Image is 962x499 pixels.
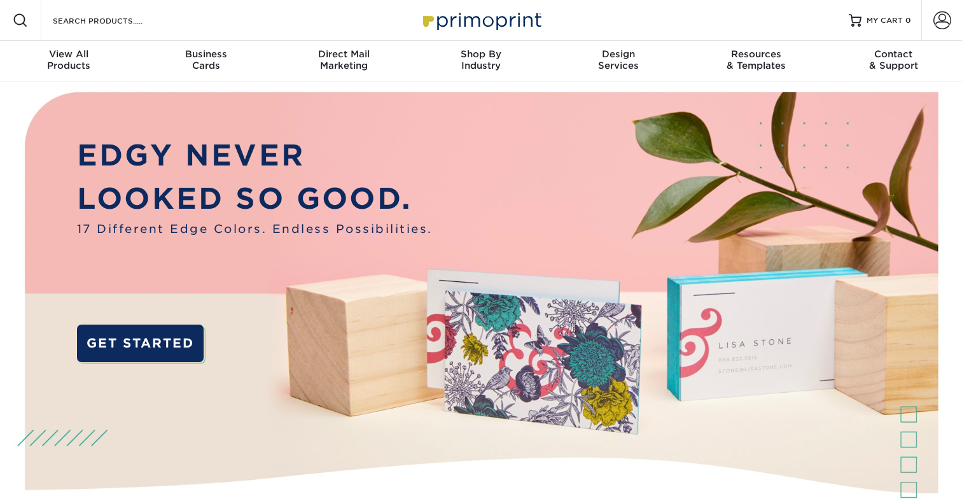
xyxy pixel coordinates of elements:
span: Design [550,48,687,60]
span: 0 [905,16,911,25]
div: & Templates [687,48,825,71]
img: Primoprint [417,6,545,34]
a: Resources& Templates [687,41,825,81]
div: Services [550,48,687,71]
span: Business [137,48,275,60]
p: LOOKED SO GOOD. [77,177,433,220]
div: Marketing [275,48,412,71]
div: Industry [412,48,550,71]
a: Shop ByIndustry [412,41,550,81]
span: MY CART [867,15,903,26]
p: EDGY NEVER [77,134,433,177]
div: & Support [825,48,962,71]
div: Cards [137,48,275,71]
a: Contact& Support [825,41,962,81]
span: Direct Mail [275,48,412,60]
a: DesignServices [550,41,687,81]
span: Resources [687,48,825,60]
a: Direct MailMarketing [275,41,412,81]
input: SEARCH PRODUCTS..... [52,13,176,28]
span: 17 Different Edge Colors. Endless Possibilities. [77,220,433,237]
span: Shop By [412,48,550,60]
span: Contact [825,48,962,60]
a: BusinessCards [137,41,275,81]
a: GET STARTED [77,325,204,363]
